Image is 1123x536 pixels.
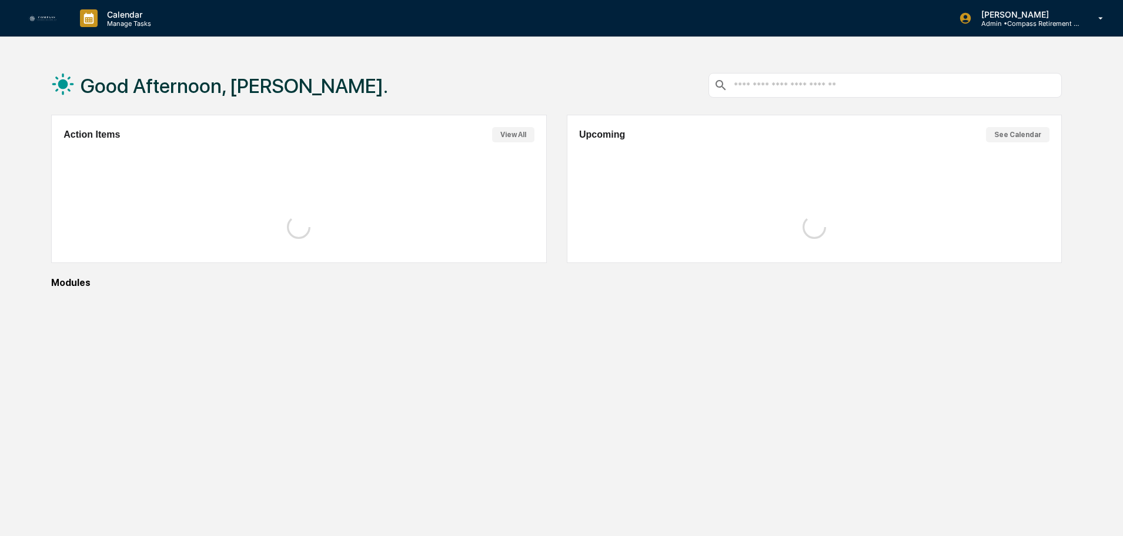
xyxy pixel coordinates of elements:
button: See Calendar [986,127,1050,142]
button: View All [492,127,534,142]
h2: Action Items [63,129,120,140]
p: Admin • Compass Retirement Solutions [972,19,1081,28]
h1: Good Afternoon, [PERSON_NAME]. [81,74,388,98]
p: [PERSON_NAME] [972,9,1081,19]
div: Modules [51,277,1062,288]
p: Manage Tasks [98,19,157,28]
h2: Upcoming [579,129,625,140]
p: Calendar [98,9,157,19]
img: logo [28,15,56,22]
